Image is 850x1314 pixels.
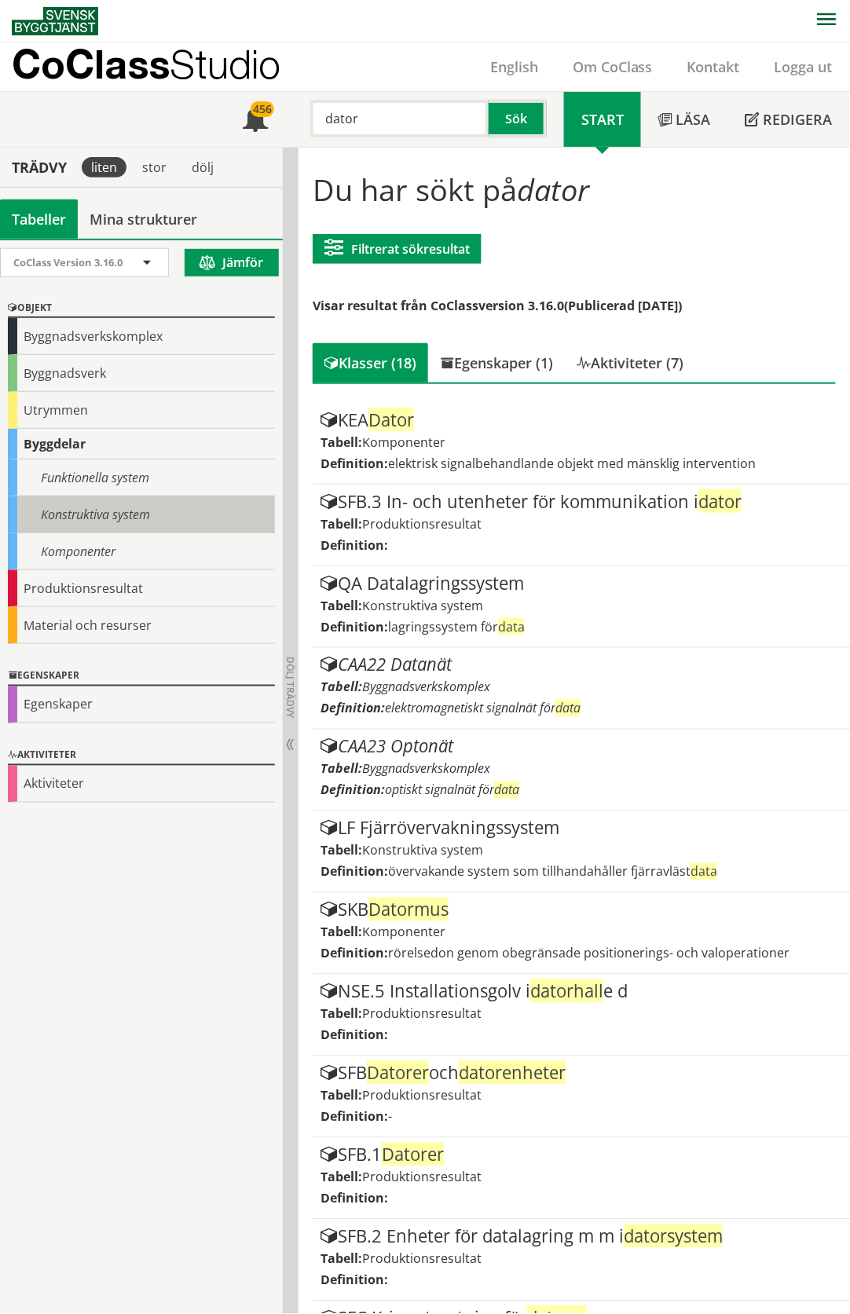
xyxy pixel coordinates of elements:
label: Tabell: [321,760,362,778]
span: data [691,863,717,880]
a: Logga ut [757,57,850,76]
a: Om CoClass [555,57,670,76]
div: Trädvy [3,159,75,176]
span: Produktionsresultat [362,1169,482,1186]
label: Definition: [321,945,388,962]
span: Läsa [676,110,711,129]
label: Definition: [321,455,388,472]
a: 456 [225,92,285,147]
span: lagringssystem för [388,618,525,635]
div: stor [133,157,176,178]
button: Jämför [185,249,279,276]
div: Utrymmen [8,392,275,429]
div: Produktionsresultat [8,570,275,607]
span: Produktionsresultat [362,1005,482,1023]
div: KEA [321,411,843,430]
div: dölj [182,157,223,178]
a: Läsa [641,92,728,147]
div: NSE.5 Installationsgolv i e d [321,983,843,1001]
label: Tabell: [321,1250,362,1268]
div: Material och resurser [8,607,275,644]
div: Byggdelar [8,429,275,459]
div: Egenskaper (1) [428,343,565,382]
button: Sök [489,100,547,137]
span: datorsystem [624,1224,723,1248]
span: - [388,1108,392,1126]
div: SKB [321,901,843,920]
label: Definition: [321,863,388,880]
span: optiskt signalnät för [385,781,519,799]
span: data [494,781,519,799]
div: Objekt [8,299,275,318]
div: Komponenter [8,533,275,570]
span: övervakande system som tillhandahåller fjärravläst [388,863,717,880]
label: Tabell: [321,842,362,859]
div: SFB.2 Enheter för datalagring m m i [321,1228,843,1246]
span: Dator [368,408,414,431]
span: Produktionsresultat [362,1087,482,1104]
div: Funktionella system [8,459,275,496]
span: Datorer [382,1143,444,1166]
span: Redigera [764,110,833,129]
span: Komponenter [362,924,445,941]
span: Datormus [368,898,449,921]
a: English [473,57,555,76]
div: Klasser (18) [313,343,428,382]
span: Notifikationer [243,108,268,134]
span: Start [581,110,624,129]
input: Sök [310,100,489,137]
div: Egenskaper [8,686,275,723]
div: SFB.1 [321,1146,843,1165]
a: CoClassStudio [12,42,314,91]
a: Start [564,92,641,147]
div: LF Fjärrövervakningssystem [321,819,843,838]
span: dator [698,489,742,513]
div: CAA22 Datanät [321,656,843,675]
img: Svensk Byggtjänst [12,7,98,35]
span: (Publicerad [DATE]) [564,297,682,314]
label: Definition: [321,536,388,554]
div: QA Datalagringssystem [321,574,843,593]
span: elektromagnetiskt signalnät för [385,700,581,717]
p: CoClass [12,55,280,73]
span: Konstruktiva system [362,597,483,614]
span: data [555,700,581,717]
h1: Du har sökt på [313,172,835,207]
div: liten [82,157,126,178]
label: Tabell: [321,434,362,451]
label: Definition: [321,700,385,717]
span: CoClass Version 3.16.0 [13,255,123,269]
span: rörelsedon genom obegränsade positionerings- och valoperationer [388,945,790,962]
a: Mina strukturer [78,199,209,239]
label: Definition: [321,1108,388,1126]
div: Byggnadsverkskomplex [8,318,275,355]
label: Tabell: [321,1005,362,1023]
label: Definition: [321,1272,388,1289]
label: Definition: [321,1027,388,1044]
span: Konstruktiva system [362,842,483,859]
label: Definition: [321,1190,388,1207]
label: Definition: [321,781,385,799]
span: Byggnadsverkskomplex [362,679,490,696]
span: elektrisk signalbehandlande objekt med mänsklig intervention [388,455,756,472]
div: Aktiviteter [8,747,275,766]
span: data [498,618,525,635]
button: Filtrerat sökresultat [313,234,482,264]
label: Tabell: [321,924,362,941]
span: Byggnadsverkskomplex [362,760,490,778]
span: datorhall [530,979,603,1003]
div: Konstruktiva system [8,496,275,533]
a: Kontakt [670,57,757,76]
a: Redigera [728,92,850,147]
span: datorenheter [459,1061,566,1085]
div: SFB och [321,1064,843,1083]
label: Tabell: [321,1087,362,1104]
span: Datorer [367,1061,429,1085]
label: Tabell: [321,679,362,696]
span: Produktionsresultat [362,1250,482,1268]
label: Tabell: [321,515,362,533]
span: dator [517,169,589,210]
span: Visar resultat från CoClassversion 3.16.0 [313,297,564,314]
div: Aktiviteter (7) [565,343,695,382]
span: Produktionsresultat [362,515,482,533]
